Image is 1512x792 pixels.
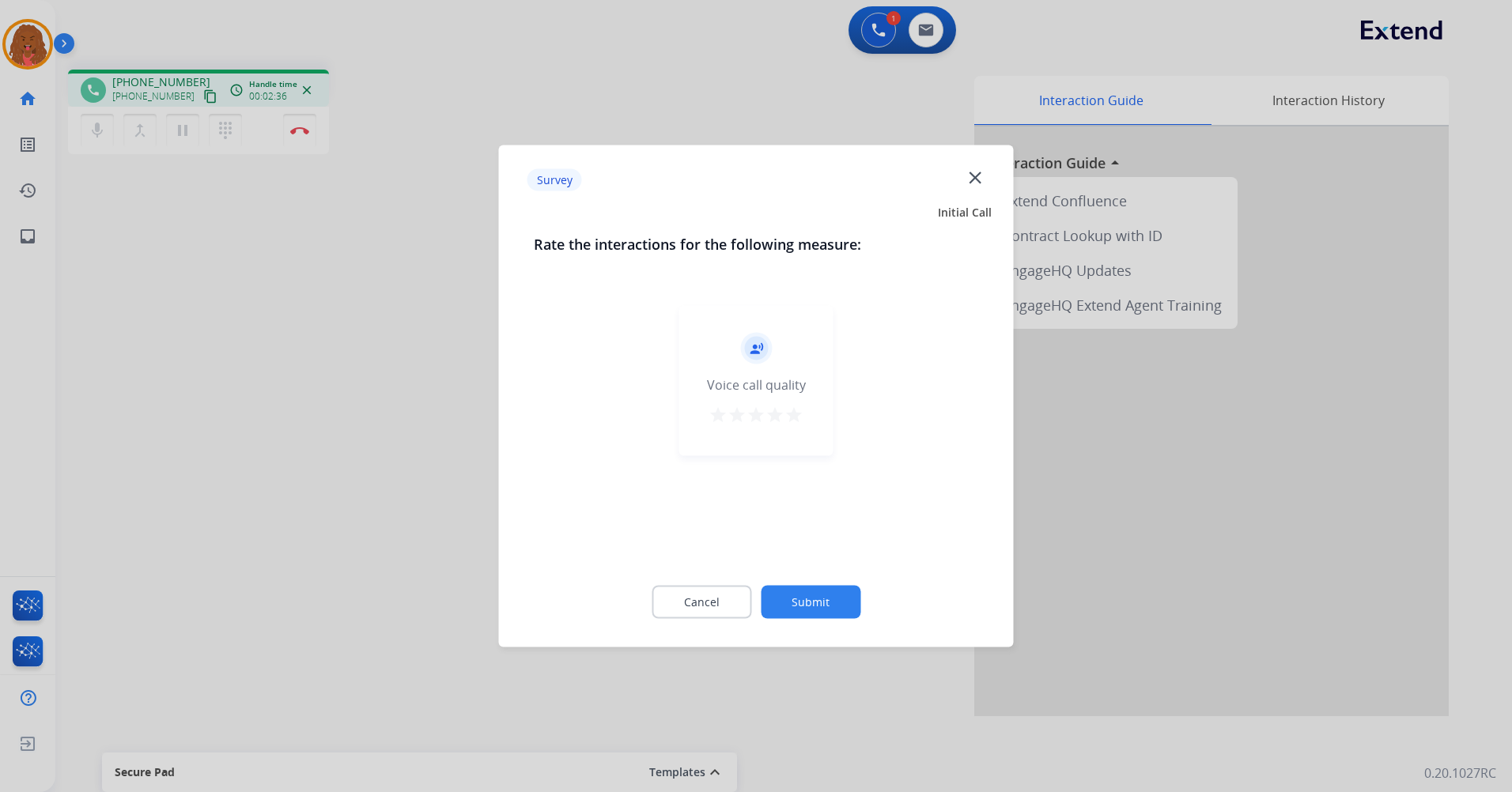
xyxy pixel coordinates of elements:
[1424,764,1496,783] p: 0.20.1027RC
[534,233,979,255] h3: Rate the interactions for the following measure:
[965,167,985,187] mat-icon: close
[749,341,763,356] mat-icon: record_voice_over
[765,405,784,424] mat-icon: star
[761,586,860,619] button: Submit
[747,405,765,424] mat-icon: star
[652,586,751,619] button: Cancel
[709,405,728,424] mat-icon: star
[784,405,803,424] mat-icon: star
[527,168,582,190] p: Survey
[938,205,992,221] span: Initial Call
[707,375,806,394] div: Voice call quality
[728,405,747,424] mat-icon: star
